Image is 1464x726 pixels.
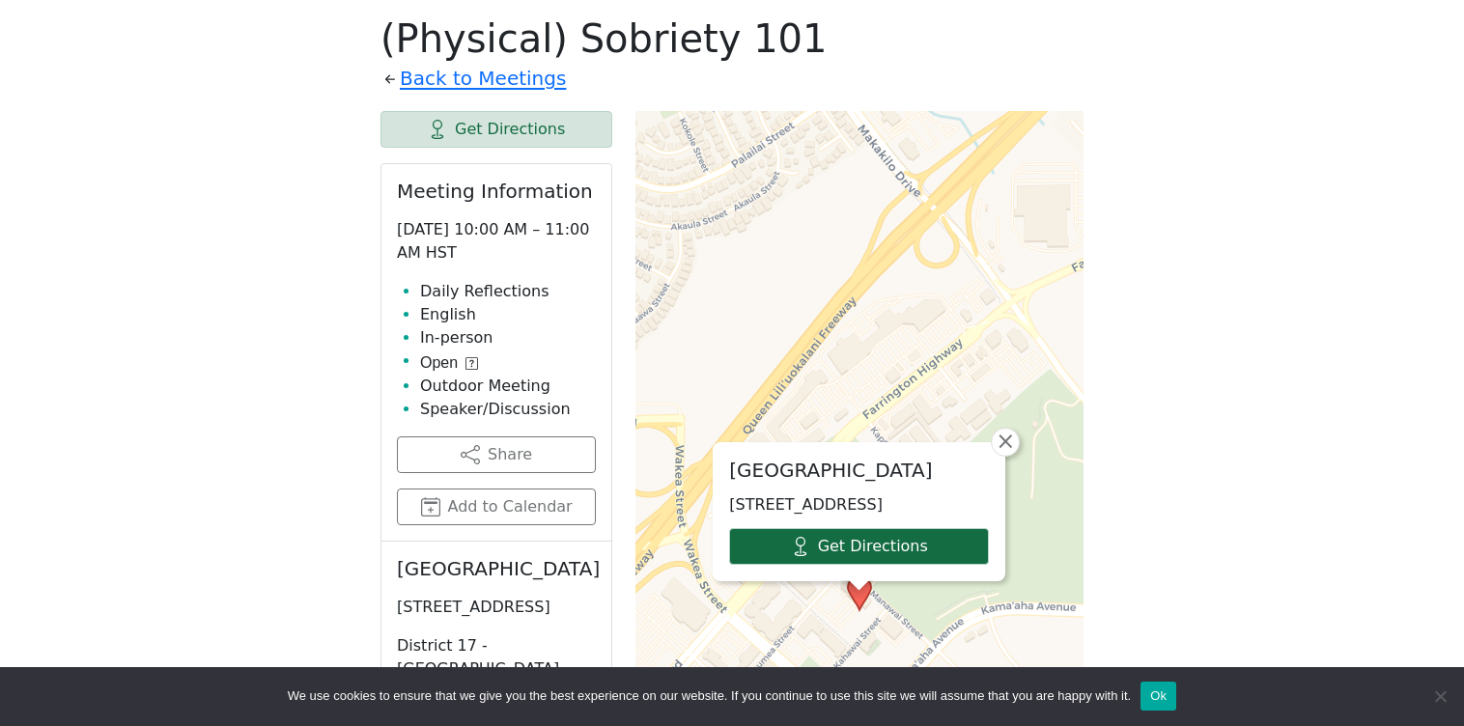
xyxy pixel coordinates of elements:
li: Outdoor Meeting [420,375,596,398]
li: In-person [420,326,596,349]
a: Get Directions [729,528,989,565]
p: District 17 - [GEOGRAPHIC_DATA] [397,634,596,681]
span: Open [420,351,458,375]
button: Share [397,436,596,473]
p: [STREET_ADDRESS] [729,493,989,517]
h2: Meeting Information [397,180,596,203]
span: We use cookies to ensure that we give you the best experience on our website. If you continue to ... [288,686,1131,706]
a: Close popup [991,428,1020,457]
span: × [996,430,1015,453]
button: Ok [1140,682,1176,711]
p: [DATE] 10:00 AM – 11:00 AM HST [397,218,596,265]
button: Add to Calendar [397,489,596,525]
li: Daily Reflections [420,280,596,303]
button: Open [420,351,478,375]
h1: (Physical) Sobriety 101 [380,15,1084,62]
h2: [GEOGRAPHIC_DATA] [729,459,989,482]
li: English [420,303,596,326]
a: Get Directions [380,111,612,148]
p: [STREET_ADDRESS] [397,596,596,619]
h2: [GEOGRAPHIC_DATA] [397,557,596,580]
li: Speaker/Discussion [420,398,596,421]
span: No [1430,686,1450,706]
a: Back to Meetings [400,62,566,96]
